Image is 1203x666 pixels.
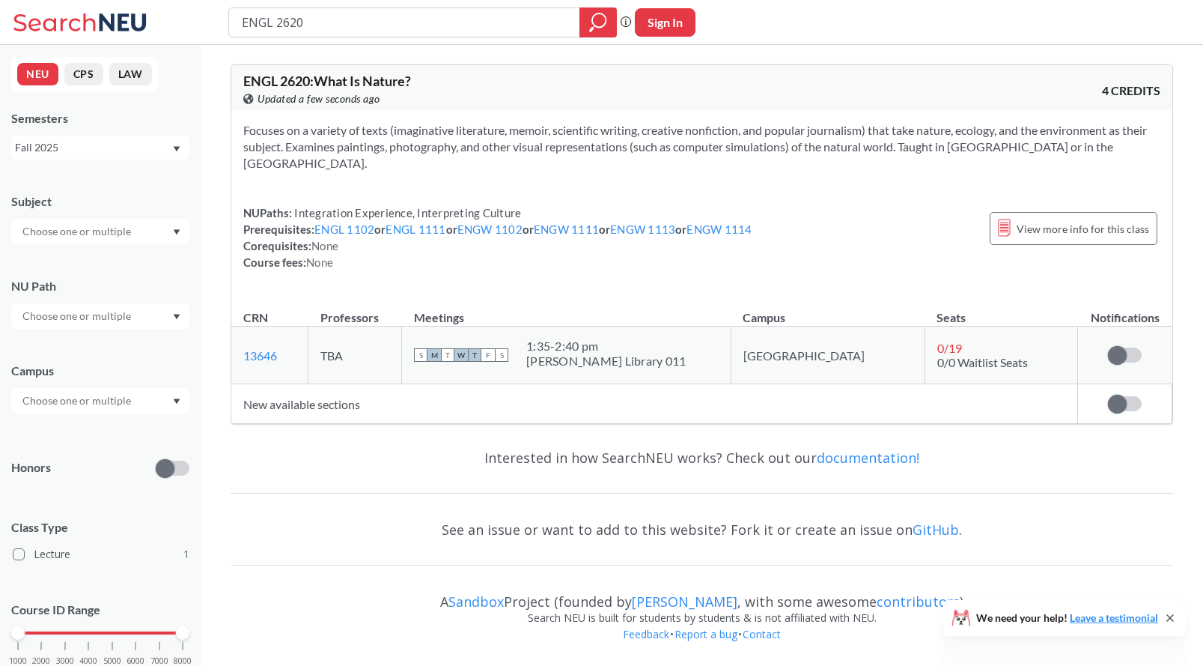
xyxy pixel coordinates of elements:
[173,399,180,405] svg: Dropdown arrow
[457,222,523,236] a: ENGW 1102
[11,193,189,210] div: Subject
[481,348,495,362] span: F
[231,508,1173,551] div: See an issue or want to add to this website? Fork it or create an issue on .
[11,110,189,127] div: Semesters
[314,222,374,236] a: ENGL 1102
[173,146,180,152] svg: Dropdown arrow
[1078,294,1172,327] th: Notifications
[15,139,171,156] div: Fall 2025
[243,73,411,89] span: ENGL 2620 : What Is Nature?
[11,278,189,294] div: NU Path
[11,136,189,160] div: Fall 2025Dropdown arrow
[589,12,607,33] svg: magnifying glass
[925,294,1078,327] th: Seats
[11,602,189,619] p: Course ID Range
[579,7,617,37] div: magnifying glass
[306,255,333,269] span: None
[937,341,962,355] span: 0 / 19
[441,348,454,362] span: T
[231,436,1173,479] div: Interested in how SearchNEU works? Check out our
[913,521,959,539] a: GitHub
[11,459,51,476] p: Honors
[11,519,189,536] span: Class Type
[103,657,121,665] span: 5000
[56,657,74,665] span: 3000
[13,545,189,564] label: Lecture
[231,384,1078,424] td: New available sections
[308,294,402,327] th: Professors
[11,303,189,329] div: Dropdown arrow
[258,91,380,107] span: Updated a few seconds ago
[9,657,27,665] span: 1000
[231,626,1173,665] div: • •
[817,449,919,467] a: documentation!
[173,314,180,320] svg: Dropdown arrow
[11,363,189,379] div: Campus
[150,657,168,665] span: 7000
[231,580,1173,610] div: A Project (founded by , with some awesome )
[468,348,481,362] span: T
[402,294,731,327] th: Meetings
[127,657,144,665] span: 6000
[414,348,427,362] span: S
[17,63,58,85] button: NEU
[79,657,97,665] span: 4000
[174,657,192,665] span: 8000
[386,222,445,236] a: ENGL 1111
[674,627,738,641] a: Report a bug
[64,63,103,85] button: CPS
[610,222,675,236] a: ENGW 1113
[311,239,338,252] span: None
[243,348,277,363] a: 13646
[15,222,141,240] input: Choose one or multiple
[15,392,141,410] input: Choose one or multiple
[427,348,441,362] span: M
[231,610,1173,626] div: Search NEU is built for students by students & is not affiliated with NEU.
[622,627,670,641] a: Feedback
[686,222,752,236] a: ENGW 1114
[448,593,504,611] a: Sandbox
[109,63,152,85] button: LAW
[1070,611,1158,624] a: Leave a testimonial
[454,348,468,362] span: W
[1017,220,1149,238] span: View more info for this class
[11,388,189,414] div: Dropdown arrow
[534,222,599,236] a: ENGW 1111
[15,307,141,325] input: Choose one or multiple
[243,122,1160,172] section: Focuses on a variety of texts (imaginative literature, memoir, scientific writing, creative nonfi...
[877,593,960,611] a: contributors
[976,613,1158,623] span: We need your help!
[292,206,521,220] span: Integration Experience, Interpreting Culture
[632,593,737,611] a: [PERSON_NAME]
[495,348,508,362] span: S
[731,327,925,384] td: [GEOGRAPHIC_DATA]
[243,205,752,270] div: NUPaths: Prerequisites: or or or or or Corequisites: Course fees:
[183,546,189,563] span: 1
[526,339,686,354] div: 1:35 - 2:40 pm
[742,627,782,641] a: Contact
[1102,82,1160,99] span: 4 CREDITS
[243,309,268,326] div: CRN
[731,294,925,327] th: Campus
[308,327,402,384] td: TBA
[173,229,180,235] svg: Dropdown arrow
[937,355,1028,369] span: 0/0 Waitlist Seats
[526,354,686,369] div: [PERSON_NAME] Library 011
[11,219,189,244] div: Dropdown arrow
[32,657,50,665] span: 2000
[240,10,569,35] input: Class, professor, course number, "phrase"
[635,8,695,37] button: Sign In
